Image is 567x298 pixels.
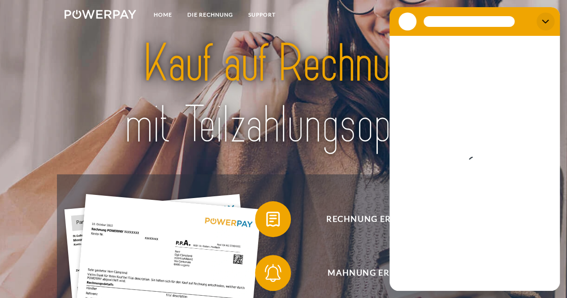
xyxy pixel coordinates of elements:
a: Home [146,7,179,23]
img: qb_bell.svg [262,262,284,284]
img: title-powerpay_de.svg [86,30,481,159]
a: agb [457,7,485,23]
img: logo-powerpay-white.svg [65,10,137,19]
button: Mahnung erhalten? [255,255,488,291]
span: Rechnung erhalten? [268,201,488,237]
span: Mahnung erhalten? [268,255,488,291]
iframe: Messaging-Fenster [390,7,560,291]
img: qb_bill.svg [262,208,284,230]
a: SUPPORT [240,7,283,23]
button: Rechnung erhalten? [255,201,488,237]
a: DIE RECHNUNG [179,7,240,23]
